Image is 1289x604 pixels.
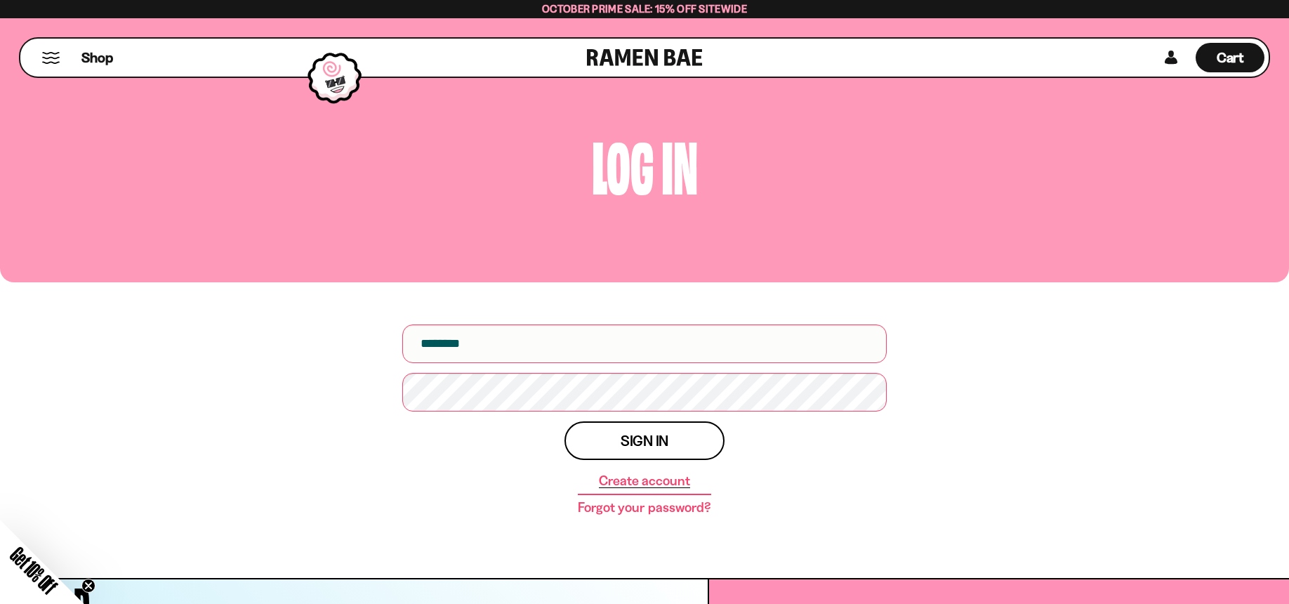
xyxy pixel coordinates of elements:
[542,2,747,15] span: October Prime Sale: 15% off Sitewide
[564,421,725,460] button: Sign in
[1217,49,1244,66] span: Cart
[41,52,60,64] button: Mobile Menu Trigger
[599,474,690,488] a: Create account
[1196,39,1264,77] div: Cart
[11,131,1278,194] h1: Log in
[621,433,668,448] span: Sign in
[81,579,95,593] button: Close teaser
[81,43,113,72] a: Shop
[578,501,710,515] a: Forgot your password?
[81,48,113,67] span: Shop
[6,543,61,598] span: Get 10% Off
